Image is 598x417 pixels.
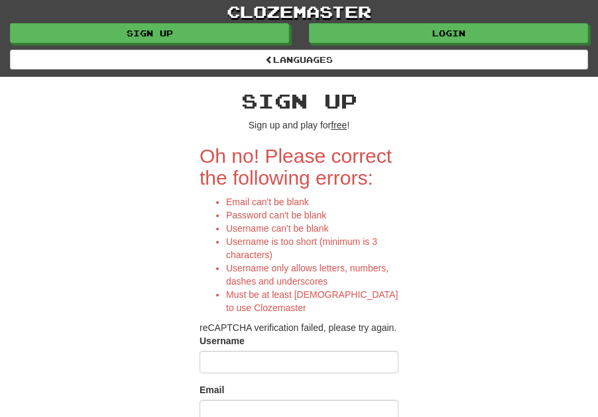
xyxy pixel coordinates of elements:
[200,334,245,347] label: Username
[226,208,398,222] li: Password can't be blank
[331,120,347,130] u: free
[200,90,398,112] h2: Sign up
[10,23,289,43] a: Sign up
[200,118,398,132] p: Sign up and play for !
[226,222,398,235] li: Username can't be blank
[10,50,588,69] a: Languages
[226,195,398,208] li: Email can't be blank
[200,383,224,396] label: Email
[309,23,588,43] a: Login
[226,235,398,261] li: Username is too short (minimum is 3 characters)
[200,145,398,189] h2: Oh no! Please correct the following errors:
[226,261,398,288] li: Username only allows letters, numbers, dashes and underscores
[226,288,398,314] li: Must be at least [DEMOGRAPHIC_DATA] to use Clozemaster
